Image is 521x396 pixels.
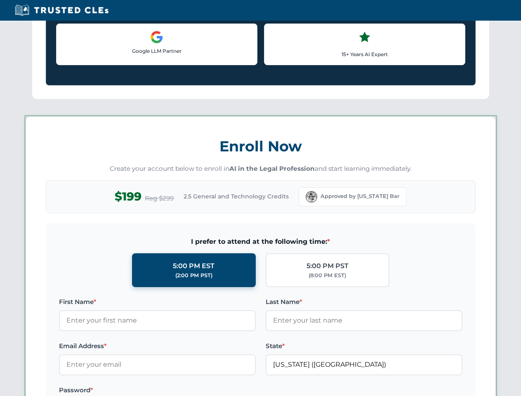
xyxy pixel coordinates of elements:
span: Reg $299 [145,193,174,203]
span: 2.5 General and Technology Credits [184,192,289,201]
span: I prefer to attend at the following time: [59,236,462,247]
input: Enter your email [59,354,256,375]
input: Florida (FL) [266,354,462,375]
p: Create your account below to enroll in and start learning immediately. [46,164,476,174]
label: State [266,341,462,351]
span: $199 [115,187,141,206]
span: Approved by [US_STATE] Bar [321,192,399,200]
p: Google LLM Partner [63,47,250,55]
input: Enter your last name [266,310,462,331]
div: 5:00 PM EST [173,261,215,271]
strong: AI in the Legal Profession [229,165,315,172]
label: First Name [59,297,256,307]
img: Google [150,31,163,44]
input: Enter your first name [59,310,256,331]
div: (8:00 PM EST) [309,271,346,280]
p: 15+ Years AI Expert [271,50,458,58]
div: (2:00 PM PST) [175,271,212,280]
div: 5:00 PM PST [306,261,349,271]
label: Email Address [59,341,256,351]
img: Florida Bar [306,191,317,203]
img: Trusted CLEs [12,4,111,16]
label: Last Name [266,297,462,307]
h3: Enroll Now [46,133,476,159]
label: Password [59,385,256,395]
